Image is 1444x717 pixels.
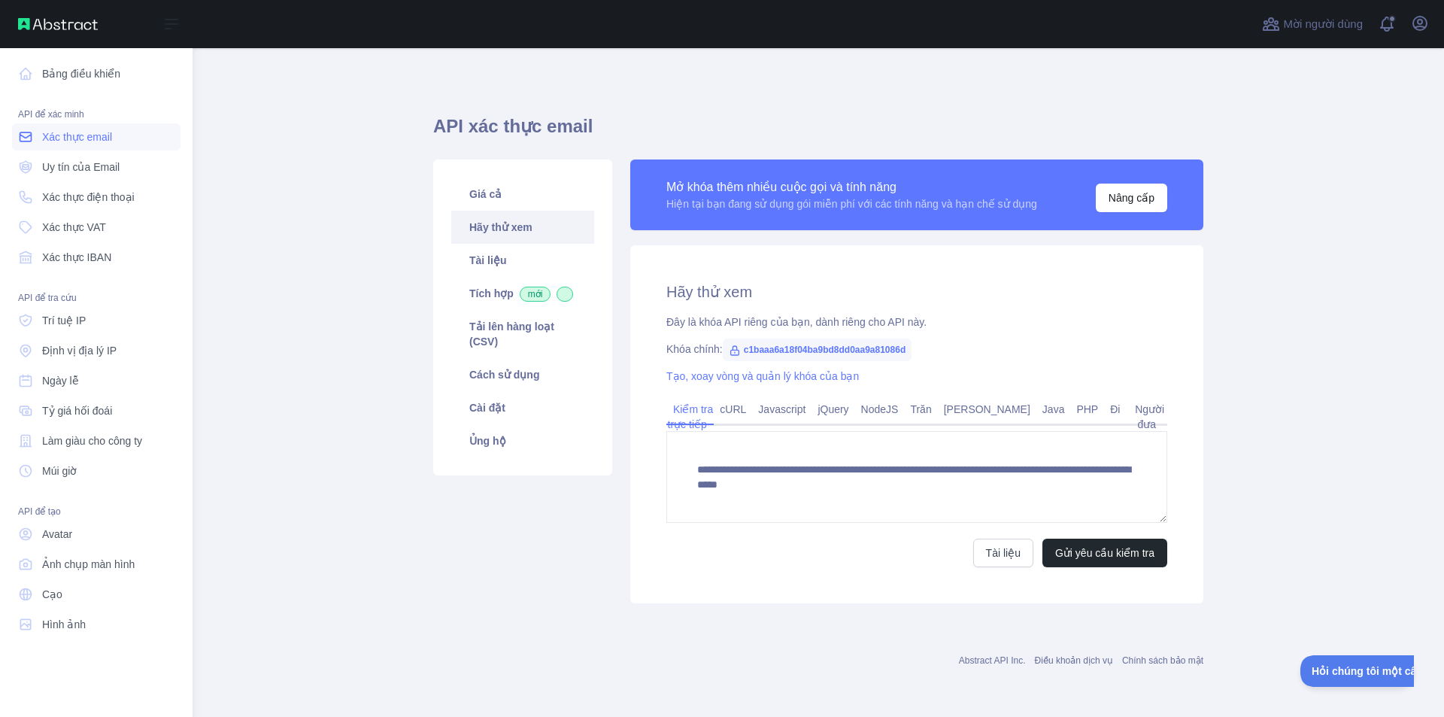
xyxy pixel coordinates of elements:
a: Bảng điều khiển [12,60,180,87]
button: Gửi yêu cầu kiểm tra [1042,539,1167,567]
font: API xác thực email [433,116,593,136]
font: [PERSON_NAME] [944,403,1030,415]
a: Ảnh chụp màn hình [12,551,180,578]
font: Tài liệu [986,547,1021,559]
a: Ủng hộ [451,424,594,457]
iframe: Chuyển đổi Hỗ trợ khách hàng [1300,655,1414,687]
font: API để tra cứu [18,293,77,303]
a: Xác thực VAT [12,214,180,241]
a: Tạo, xoay vòng và quản lý khóa của bạn [666,370,859,382]
font: Hãy thử xem [469,221,532,233]
font: Tài liệu [469,254,506,266]
font: Hỏi chúng tôi một câu hỏi [11,10,141,22]
font: Javascript [758,403,805,415]
font: Bảng điều khiển [42,68,120,80]
font: Cách sử dụng [469,369,539,381]
font: Tỷ giá hối đoái [42,405,112,417]
a: Điều khoản dịch vụ [1035,655,1113,666]
font: Java [1042,403,1065,415]
font: Trí tuệ IP [42,314,86,327]
a: Tải lên hàng loạt (CSV) [451,310,594,358]
a: Tài liệu [973,539,1033,567]
font: Mời người dùng [1283,17,1363,30]
font: cURL [720,403,746,415]
font: PHP [1076,403,1098,415]
font: Mở khóa thêm nhiều cuộc gọi và tính năng [666,181,896,193]
font: mới [528,289,543,299]
a: Xác thực điện thoại [12,184,180,211]
a: Làm giàu cho công ty [12,427,180,454]
font: Cài đặt [469,402,505,414]
font: Nâng cấp [1109,192,1154,204]
a: Múi giờ [12,457,180,485]
font: Hiện tại bạn đang sử dụng gói miễn phí với các tính năng và hạn chế sử dụng [666,198,1037,210]
font: Giá cả [469,188,502,200]
font: Ngày lễ [42,375,79,387]
a: Avatar [12,521,180,548]
a: Tích hợpmới [451,277,594,310]
font: Tích hợp [469,287,514,299]
font: Đây là khóa API riêng của bạn, dành riêng cho API này. [666,316,927,328]
font: API để xác minh [18,109,84,120]
font: NodeJS [861,403,899,415]
a: Cài đặt [451,391,594,424]
font: API để tạo [18,506,61,517]
a: Giá cả [451,178,594,211]
a: Uy tín của Email [12,153,180,181]
font: Xác thực email [42,131,112,143]
a: Chính sách bảo mật [1122,655,1203,666]
font: Cạo [42,588,62,600]
font: Ảnh chụp màn hình [42,558,135,570]
a: Cách sử dụng [451,358,594,391]
a: Xác thực email [12,123,180,150]
a: Tỷ giá hối đoái [12,397,180,424]
font: Hãy thử xem [666,284,752,300]
font: Làm giàu cho công ty [42,435,142,447]
a: Định vị địa lý IP [12,337,180,364]
font: Xác thực IBAN [42,251,111,263]
font: Định vị địa lý IP [42,345,117,357]
font: Avatar [42,528,72,540]
a: Xác thực IBAN [12,244,180,271]
a: Hình ảnh [12,611,180,638]
a: Cạo [12,581,180,608]
a: Abstract API Inc. [959,655,1026,666]
font: Xác thực VAT [42,221,106,233]
font: Múi giờ [42,465,77,477]
font: Ủng hộ [469,435,506,447]
img: API trừu tượng [18,18,98,30]
font: Xác thực điện thoại [42,191,135,203]
font: Hình ảnh [42,618,86,630]
font: Gửi yêu cầu kiểm tra [1055,547,1154,559]
font: Đi [1110,403,1120,415]
a: Trí tuệ IP [12,307,180,334]
button: Mời người dùng [1259,12,1366,36]
a: Tài liệu [451,244,594,277]
font: Khóa chính: [666,343,723,355]
button: Nâng cấp [1096,184,1167,212]
font: Kiểm tra trực tiếp [668,403,714,430]
font: Người đưa thư [1135,403,1164,445]
a: Hãy thử xem [451,211,594,244]
font: Tải lên hàng loạt (CSV) [469,321,554,348]
font: Trăn [910,403,931,415]
font: Uy tín của Email [42,161,120,173]
font: jQuery [818,403,848,415]
font: c1baaa6a18f04ba9bd8dd0aa9a81086d [744,345,906,355]
a: Ngày lễ [12,367,180,394]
